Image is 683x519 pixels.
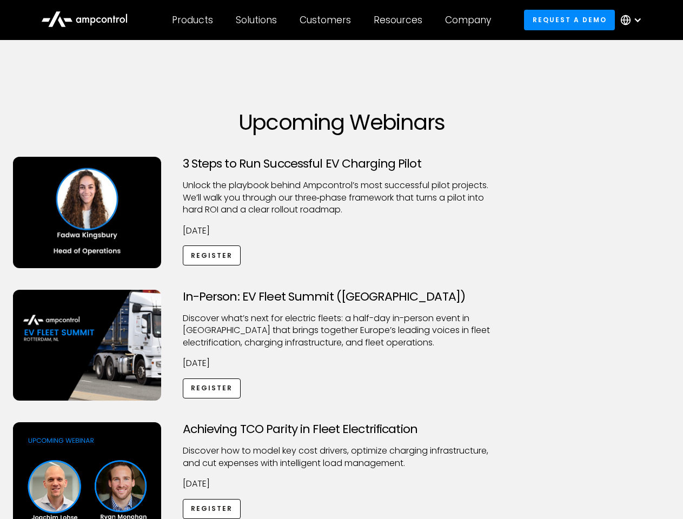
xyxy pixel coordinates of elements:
div: Resources [374,14,422,26]
p: Discover how to model key cost drivers, optimize charging infrastructure, and cut expenses with i... [183,445,501,469]
div: Solutions [236,14,277,26]
div: Products [172,14,213,26]
div: Customers [300,14,351,26]
a: Register [183,245,241,265]
h3: Achieving TCO Parity in Fleet Electrification [183,422,501,436]
p: [DATE] [183,225,501,237]
a: Request a demo [524,10,615,30]
a: Register [183,378,241,398]
h1: Upcoming Webinars [13,109,671,135]
p: [DATE] [183,478,501,490]
h3: 3 Steps to Run Successful EV Charging Pilot [183,157,501,171]
p: Unlock the playbook behind Ampcontrol’s most successful pilot projects. We’ll walk you through ou... [183,179,501,216]
a: Register [183,499,241,519]
div: Company [445,14,491,26]
p: ​Discover what’s next for electric fleets: a half-day in-person event in [GEOGRAPHIC_DATA] that b... [183,312,501,349]
p: [DATE] [183,357,501,369]
h3: In-Person: EV Fleet Summit ([GEOGRAPHIC_DATA]) [183,290,501,304]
